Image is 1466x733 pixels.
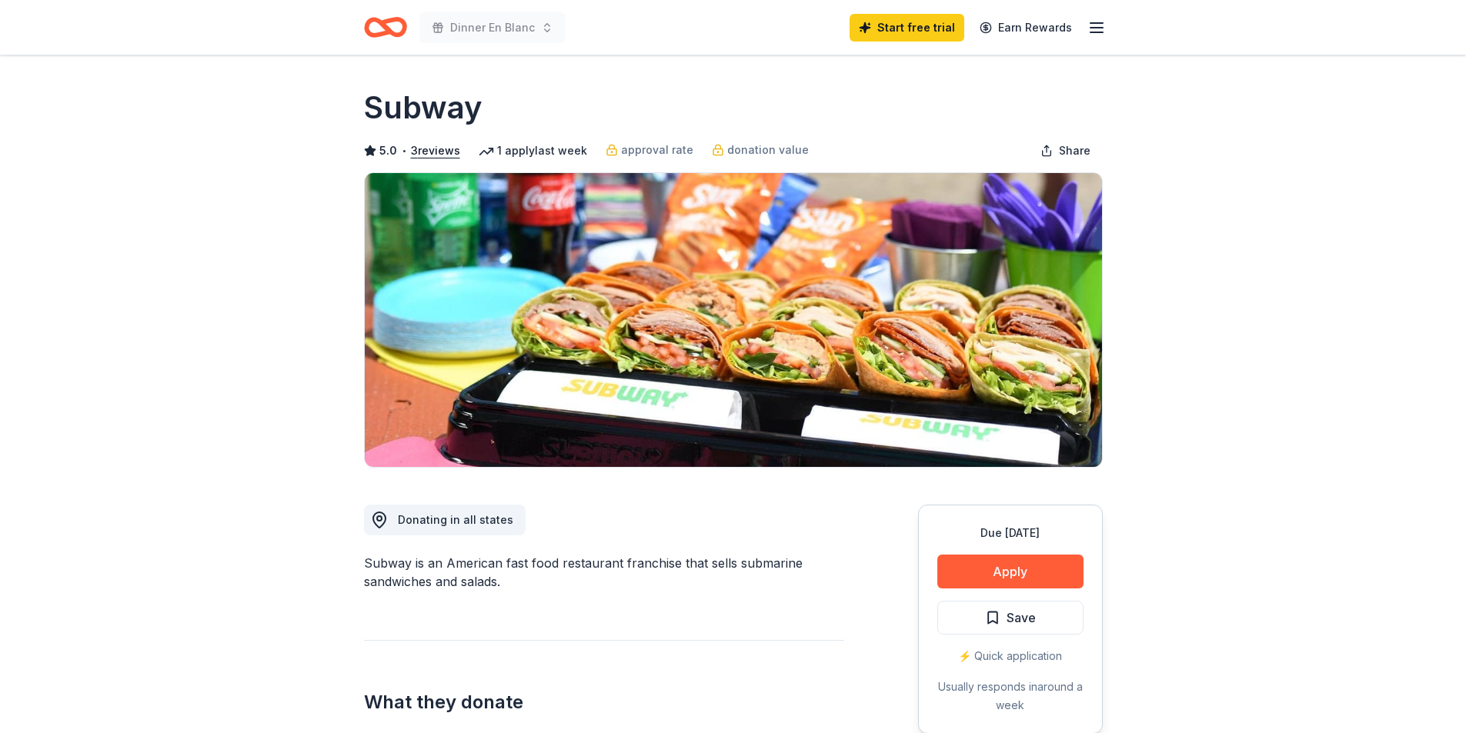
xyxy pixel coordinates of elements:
[419,12,566,43] button: Dinner En Blanc
[970,14,1081,42] a: Earn Rewards
[411,142,460,160] button: 3reviews
[479,142,587,160] div: 1 apply last week
[398,513,513,526] span: Donating in all states
[379,142,397,160] span: 5.0
[937,678,1084,715] div: Usually responds in around a week
[712,141,809,159] a: donation value
[937,601,1084,635] button: Save
[365,173,1102,467] img: Image for Subway
[727,141,809,159] span: donation value
[1028,135,1103,166] button: Share
[850,14,964,42] a: Start free trial
[1007,608,1036,628] span: Save
[1059,142,1090,160] span: Share
[364,9,407,45] a: Home
[937,647,1084,665] div: ⚡️ Quick application
[937,555,1084,588] button: Apply
[364,86,483,129] h1: Subway
[606,141,693,159] a: approval rate
[450,18,535,37] span: Dinner En Blanc
[937,524,1084,542] div: Due [DATE]
[364,554,844,591] div: Subway is an American fast food restaurant franchise that sells submarine sandwiches and salads.
[621,141,693,159] span: approval rate
[364,690,844,715] h2: What they donate
[401,145,406,157] span: •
